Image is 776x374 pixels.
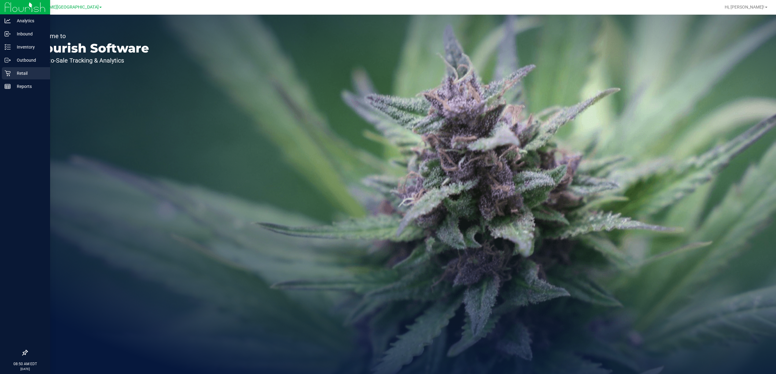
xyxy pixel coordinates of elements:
[33,33,149,39] p: Welcome to
[5,83,11,89] inline-svg: Reports
[11,70,47,77] p: Retail
[3,367,47,371] p: [DATE]
[11,30,47,38] p: Inbound
[5,57,11,63] inline-svg: Outbound
[11,17,47,24] p: Analytics
[5,18,11,24] inline-svg: Analytics
[11,43,47,51] p: Inventory
[3,361,47,367] p: 08:50 AM EDT
[5,44,11,50] inline-svg: Inventory
[5,31,11,37] inline-svg: Inbound
[11,56,47,64] p: Outbound
[725,5,764,9] span: Hi, [PERSON_NAME]!
[33,57,149,64] p: Seed-to-Sale Tracking & Analytics
[11,83,47,90] p: Reports
[23,5,99,10] span: [PERSON_NAME][GEOGRAPHIC_DATA]
[33,42,149,54] p: Flourish Software
[5,70,11,76] inline-svg: Retail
